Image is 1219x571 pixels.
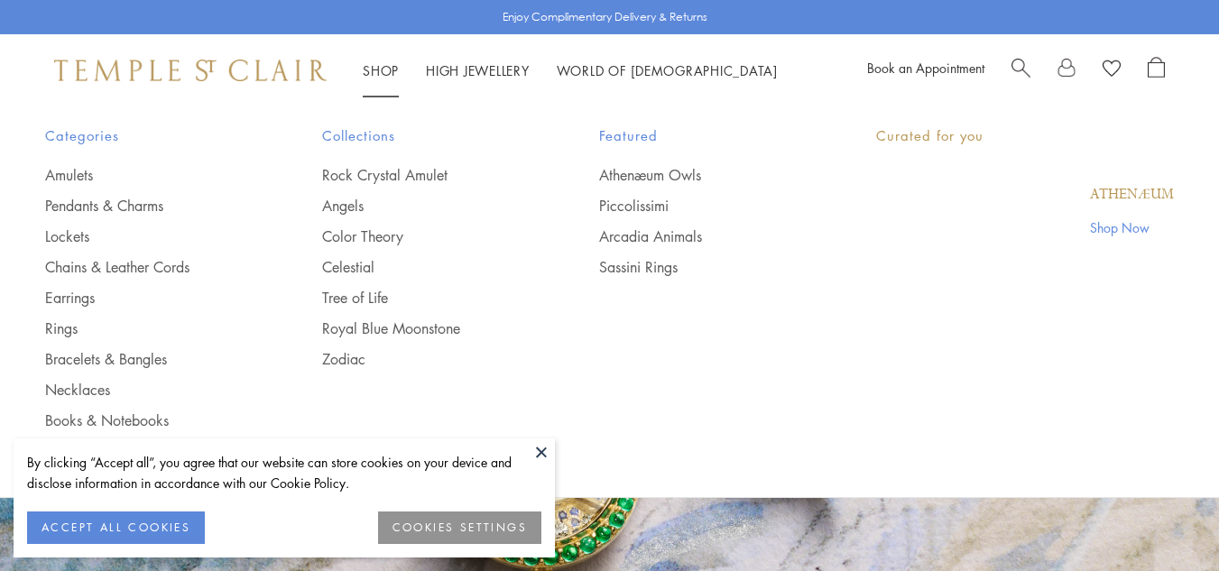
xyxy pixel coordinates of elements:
a: Necklaces [45,380,250,400]
button: ACCEPT ALL COOKIES [27,511,205,544]
a: Book an Appointment [867,59,984,77]
a: View Wishlist [1103,57,1121,84]
a: Bracelets & Bangles [45,349,250,369]
span: Collections [322,124,527,147]
a: Chains & Leather Cords [45,257,250,277]
a: Sassini Rings [599,257,804,277]
a: Celestial [322,257,527,277]
a: Rings [45,318,250,338]
a: Amulets [45,165,250,185]
nav: Main navigation [363,60,778,82]
a: Royal Blue Moonstone [322,318,527,338]
a: ShopShop [363,61,399,79]
a: Tree of Life [322,288,527,308]
a: Athenæum [1090,185,1174,205]
span: Featured [599,124,804,147]
a: Search [1011,57,1030,84]
img: Temple St. Clair [54,60,327,81]
a: Pendants & Charms [45,196,250,216]
a: Color Theory [322,226,527,246]
a: Open Shopping Bag [1148,57,1165,84]
a: Shop Now [1090,217,1174,237]
a: Athenæum Owls [599,165,804,185]
a: Piccolissimi [599,196,804,216]
p: Curated for you [876,124,1174,147]
a: Arcadia Animals [599,226,804,246]
p: Enjoy Complimentary Delivery & Returns [503,8,707,26]
a: Books & Notebooks [45,410,250,430]
iframe: Gorgias live chat messenger [1129,486,1201,553]
a: Zodiac [322,349,527,369]
a: World of [DEMOGRAPHIC_DATA]World of [DEMOGRAPHIC_DATA] [557,61,778,79]
a: Earrings [45,288,250,308]
a: High JewelleryHigh Jewellery [426,61,530,79]
span: Categories [45,124,250,147]
a: Rock Crystal Amulet [322,165,527,185]
div: By clicking “Accept all”, you agree that our website can store cookies on your device and disclos... [27,452,541,493]
a: Angels [322,196,527,216]
a: Lockets [45,226,250,246]
button: COOKIES SETTINGS [378,511,541,544]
